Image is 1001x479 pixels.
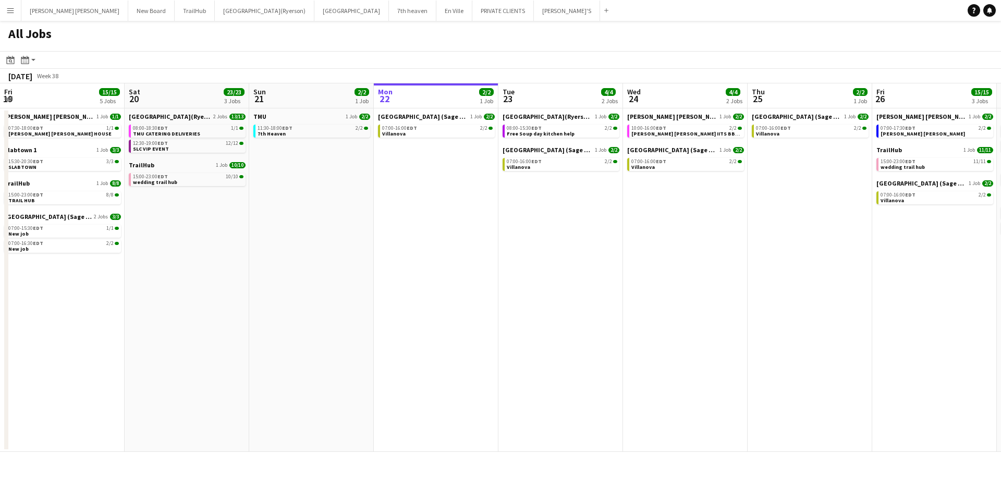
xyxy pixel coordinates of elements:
a: [GEOGRAPHIC_DATA] (Sage Dining)1 Job2/2 [503,146,619,154]
span: EDT [157,140,168,146]
span: 2 Jobs [213,114,227,120]
a: 07:00-16:00EDT2/2Villanova [756,125,866,137]
span: Miller lash [881,130,965,137]
span: 2/2 [479,88,494,96]
span: Villanova College (Sage Dining) [378,113,468,120]
span: Villanova [382,130,406,137]
span: 07:00-16:00 [507,159,542,164]
span: 15:00-23:00 [881,159,915,164]
span: 2/2 [480,126,487,131]
span: 11/11 [973,159,986,164]
span: Villanova College (Sage Dining) [4,213,92,220]
span: Villanova College (Sage Dining) [876,179,967,187]
span: Sat [129,87,140,96]
span: 3/3 [115,160,119,163]
span: 2/2 [115,242,119,245]
span: EDT [780,125,791,131]
button: TrailHub [175,1,215,21]
span: EDT [33,125,43,131]
div: [GEOGRAPHIC_DATA](Ryerson)1 Job2/208:00-15:30EDT2/2Free Soup day kitchen help [503,113,619,146]
span: 12/12 [239,142,243,145]
span: 2/2 [489,127,493,130]
span: 2/2 [733,114,744,120]
a: 15:00-23:00EDT8/8TRAIL HUB [8,191,119,203]
span: 23 [501,93,515,105]
span: Villanova [881,197,904,204]
a: 15:00-23:00EDT11/11wedding trail hub [881,158,991,170]
span: 2/2 [613,160,617,163]
a: [PERSON_NAME] [PERSON_NAME]1 Job2/2 [876,113,993,120]
button: 7th heaven [389,1,436,21]
a: [GEOGRAPHIC_DATA](Ryerson)2 Jobs13/13 [129,113,246,120]
a: 08:00-18:30EDT1/1TMU CATERING DELIVERIES [133,125,243,137]
span: 07:00-16:00 [631,159,666,164]
span: 2/2 [729,159,737,164]
span: EDT [33,158,43,165]
span: MILLER LASH [4,113,94,120]
span: 1/1 [231,126,238,131]
a: 15:00-23:00EDT10/10wedding trail hub [133,173,243,185]
span: EDT [531,125,542,131]
span: Villanova College (Sage Dining) [627,146,717,154]
span: 2/2 [608,114,619,120]
span: Toronto Metropolitan University(Ryerson) [503,113,593,120]
span: EDT [33,191,43,198]
span: 07:00-16:00 [881,192,915,198]
span: 1/1 [106,126,114,131]
span: 23/23 [224,88,245,96]
a: 11:30-18:00EDT2/27th Heaven [258,125,368,137]
span: 1 Job [96,147,108,153]
span: 10/10 [239,175,243,178]
span: 15/15 [971,88,992,96]
div: [GEOGRAPHIC_DATA](Ryerson)2 Jobs13/1308:00-18:30EDT1/1TMU CATERING DELIVERIES12:30-19:00EDT12/12S... [129,113,246,161]
button: [PERSON_NAME] [PERSON_NAME] [21,1,128,21]
span: 2/2 [738,160,742,163]
a: [GEOGRAPHIC_DATA] (Sage Dining)2 Jobs3/3 [4,213,121,220]
span: 1 Job [969,114,980,120]
span: 10:00-16:00 [631,126,666,131]
span: Villanova College (Sage Dining) [752,113,842,120]
a: 07:00-16:00EDT2/2Villanova [881,191,991,203]
span: TMU [253,113,266,120]
span: 1/1 [115,227,119,230]
div: 3 Jobs [224,97,244,105]
span: 11/11 [987,160,991,163]
div: TrailHub1 Job11/1115:00-23:00EDT11/11wedding trail hub [876,146,993,179]
span: 7th Heaven [258,130,286,137]
a: TMU1 Job2/2 [253,113,370,120]
span: 2 Jobs [94,214,108,220]
div: 5 Jobs [100,97,119,105]
span: 2/2 [356,126,363,131]
span: 1 Job [96,180,108,187]
div: 1 Job [480,97,493,105]
span: 3/3 [110,147,121,153]
span: 11:30-18:00 [258,126,292,131]
span: 2/2 [733,147,744,153]
button: [PERSON_NAME]'S [534,1,600,21]
a: TrailHub1 Job11/11 [876,146,993,154]
a: [GEOGRAPHIC_DATA](Ryerson)1 Job2/2 [503,113,619,120]
span: 1 Job [595,147,606,153]
span: EDT [656,125,666,131]
span: Thu [752,87,765,96]
div: [GEOGRAPHIC_DATA] (Sage Dining)2 Jobs3/307:00-15:30EDT1/1New job07:00-16:30EDT2/2New job [4,213,121,255]
span: 2/2 [853,88,868,96]
span: 2/2 [729,126,737,131]
span: 20 [127,93,140,105]
div: [GEOGRAPHIC_DATA] (Sage Dining)1 Job2/207:00-16:00EDT2/2Villanova [503,146,619,173]
a: [GEOGRAPHIC_DATA] (Sage Dining)1 Job2/2 [876,179,993,187]
span: 1 Job [96,114,108,120]
a: 07:00-16:00EDT2/2Villanova [382,125,493,137]
span: EDT [282,125,292,131]
span: EDT [157,125,168,131]
div: TrailHub1 Job8/815:00-23:00EDT8/8TRAIL HUB [4,179,121,213]
span: 2/2 [858,114,869,120]
span: 22 [376,93,393,105]
div: [PERSON_NAME] [PERSON_NAME]1 Job2/207:00-17:30EDT2/2[PERSON_NAME] [PERSON_NAME] [876,113,993,146]
span: 15/15 [99,88,120,96]
span: 2/2 [355,88,369,96]
button: PRIVATE CLIENTS [472,1,534,21]
span: 3/3 [110,214,121,220]
span: 1 Job [719,114,731,120]
span: TrailHub [876,146,902,154]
